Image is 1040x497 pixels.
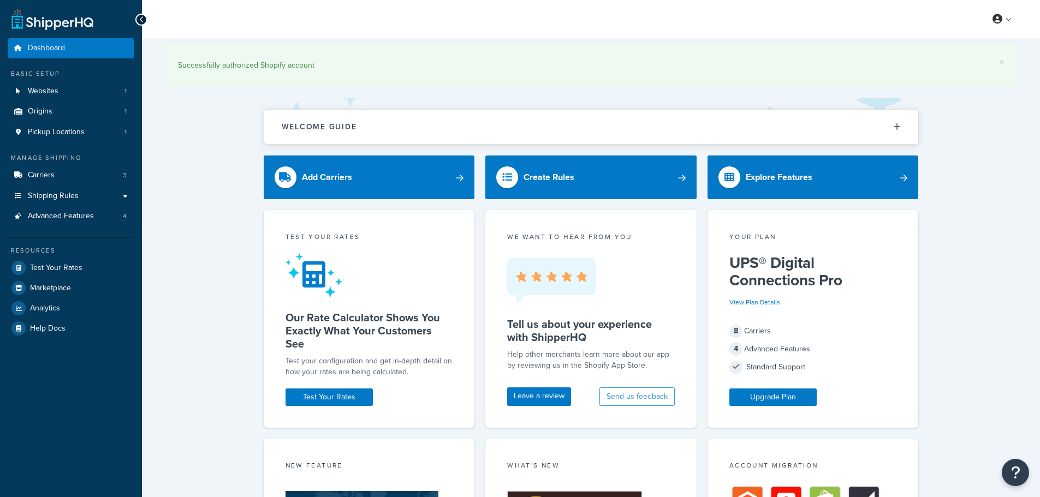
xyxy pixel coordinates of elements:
a: Create Rules [485,155,697,199]
span: Analytics [30,304,60,313]
a: Leave a review [507,387,571,406]
h5: UPS® Digital Connections Pro [729,254,897,289]
span: Advanced Features [28,212,94,221]
div: Test your configuration and get in-depth detail on how your rates are being calculated. [286,356,453,378]
span: Marketplace [30,284,71,293]
div: Advanced Features [729,342,897,357]
div: Resources [8,246,134,255]
span: Websites [28,87,58,96]
span: 4 [123,212,127,221]
a: Origins1 [8,101,134,122]
li: Advanced Features [8,206,134,226]
span: Pickup Locations [28,128,85,137]
div: Add Carriers [302,170,352,185]
div: Test your rates [286,232,453,244]
span: 1 [124,87,127,96]
span: Help Docs [30,324,66,333]
h5: Our Rate Calculator Shows You Exactly What Your Customers See [286,311,453,350]
a: Websites1 [8,81,134,101]
a: Dashboard [8,38,134,58]
h2: Welcome Guide [282,123,357,131]
span: 4 [729,343,742,356]
li: Websites [8,81,134,101]
a: Advanced Features4 [8,206,134,226]
span: 1 [124,128,127,137]
span: Dashboard [28,44,65,53]
a: Add Carriers [264,155,475,199]
button: Send us feedback [599,387,675,406]
span: Origins [28,107,52,116]
span: Shipping Rules [28,191,79,201]
span: 3 [123,171,127,180]
div: Basic Setup [8,69,134,79]
div: Manage Shipping [8,153,134,163]
p: we want to hear from you [507,232,675,242]
a: Explore Features [708,155,919,199]
a: Test Your Rates [8,258,134,278]
a: Pickup Locations1 [8,122,134,142]
p: Help other merchants learn more about our app by reviewing us in the Shopify App Store. [507,349,675,371]
div: Create Rules [524,170,574,185]
a: Upgrade Plan [729,388,817,406]
div: New Feature [286,460,453,473]
a: Analytics [8,298,134,318]
a: View Plan Details [729,297,780,307]
a: × [1000,58,1004,67]
span: Carriers [28,171,55,180]
h5: Tell us about your experience with ShipperHQ [507,318,675,344]
button: Welcome Guide [264,110,918,144]
div: Carriers [729,324,897,339]
a: Marketplace [8,278,134,298]
div: Successfully authorized Shopify account [178,58,1004,73]
li: Origins [8,101,134,122]
span: Test Your Rates [30,264,82,273]
span: 1 [124,107,127,116]
div: Your Plan [729,232,897,244]
button: Open Resource Center [1002,459,1029,486]
div: Account Migration [729,460,897,473]
a: Carriers3 [8,165,134,185]
span: 8 [729,325,742,338]
a: Test Your Rates [286,388,373,406]
li: Carriers [8,165,134,185]
div: Explore Features [746,170,812,185]
a: Help Docs [8,319,134,338]
a: Shipping Rules [8,186,134,206]
li: Pickup Locations [8,122,134,142]
div: Standard Support [729,360,897,375]
div: What's New [507,460,675,473]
